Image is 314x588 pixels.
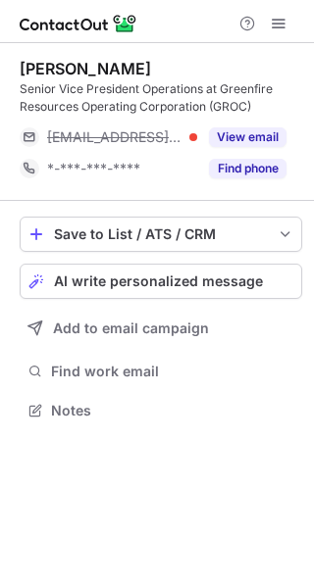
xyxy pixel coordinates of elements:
button: Reveal Button [209,127,287,147]
div: [PERSON_NAME] [20,59,151,78]
button: Notes [20,397,302,424]
button: Add to email campaign [20,311,302,346]
button: Reveal Button [209,159,287,178]
button: Find work email [20,358,302,385]
span: [EMAIL_ADDRESS][DOMAIN_NAME] [47,128,183,146]
span: Notes [51,402,294,419]
span: Add to email campaign [53,320,209,336]
span: Find work email [51,363,294,380]
button: AI write personalized message [20,264,302,299]
img: ContactOut v5.3.10 [20,12,137,35]
span: AI write personalized message [54,273,263,289]
button: save-profile-one-click [20,217,302,252]
div: Senior Vice President Operations at Greenfire Resources Operating Corporation (GROC) [20,80,302,116]
div: Save to List / ATS / CRM [54,226,268,242]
